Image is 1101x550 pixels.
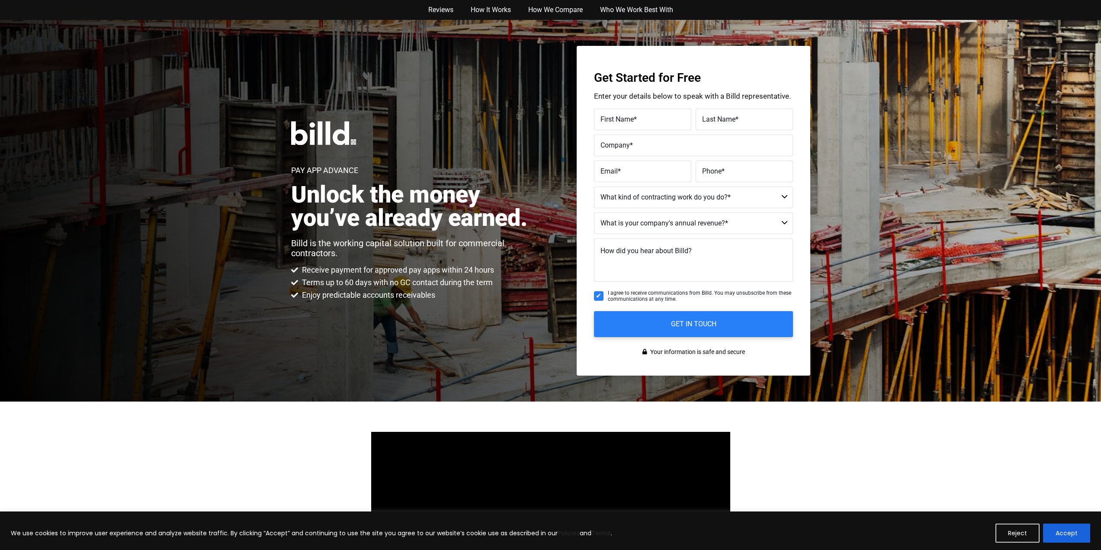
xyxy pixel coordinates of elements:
span: Your information is safe and secure [648,346,745,358]
a: Terms [591,529,611,537]
p: Enter your details below to speak with a Billd representative. [594,93,793,100]
p: Billd is the working capital solution built for commercial contractors. [291,238,536,258]
button: Accept [1043,524,1090,543]
span: How did you hear about Billd? [600,247,692,255]
h3: Get Started for Free [594,72,793,84]
span: I agree to receive communications from Billd. You may unsubscribe from these communications at an... [608,290,793,302]
input: GET IN TOUCH [594,311,793,337]
span: Enjoy predictable accounts receivables [300,290,435,300]
span: First Name [600,115,634,123]
input: I agree to receive communications from Billd. You may unsubscribe from these communications at an... [594,291,603,301]
h1: Pay App Advance [291,167,358,174]
h2: Unlock the money you’ve already earned. [291,183,536,230]
span: Company [600,141,630,149]
p: We use cookies to improve user experience and analyze website traffic. By clicking “Accept” and c... [11,528,612,538]
button: Reject [995,524,1040,543]
span: Phone [702,167,722,175]
span: Last Name [702,115,735,123]
a: Policies [558,529,580,537]
span: Email [600,167,618,175]
span: Receive payment for approved pay apps within 24 hours [300,265,494,275]
span: Terms up to 60 days with no GC contact during the term [300,277,493,288]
